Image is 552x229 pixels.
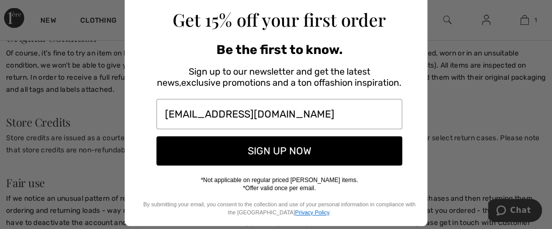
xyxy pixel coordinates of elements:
span: *Not applicable on regular priced [PERSON_NAME] items. [201,177,358,184]
span: By submitting your email, you consent to the collection and use of your personal information in c... [143,201,415,215]
span: *Offer valid once per email. [243,185,316,192]
span: Get 15% off your first order [173,8,386,31]
a: Privacy Policy [295,209,329,215]
span: fashion inspiration. [325,77,402,88]
button: SIGN UP NOW [156,136,402,165]
span: exclusive promotions and a ton of [181,77,325,88]
span: Be the first to know. [216,42,343,57]
span: Chat [22,7,43,16]
input: Enter Your Email [156,99,402,129]
span: Sign up to our newsletter and get the latest news, [157,66,370,88]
